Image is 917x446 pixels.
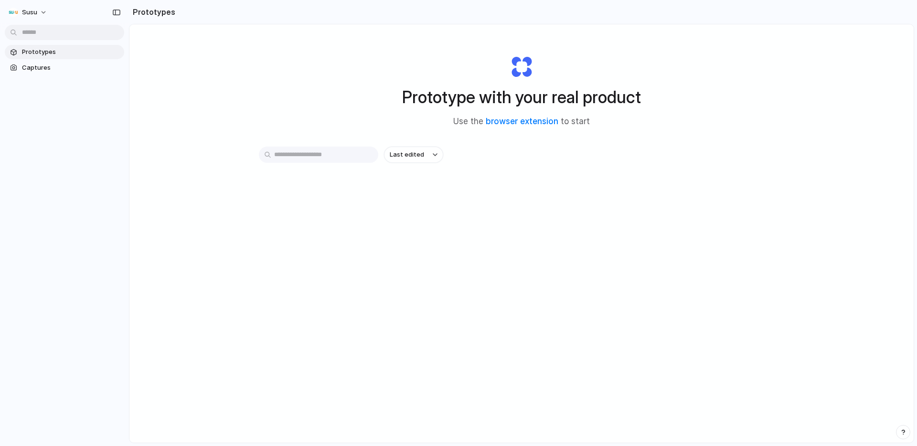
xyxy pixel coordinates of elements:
[453,116,590,128] span: Use the to start
[5,61,124,75] a: Captures
[5,45,124,59] a: Prototypes
[486,117,558,126] a: browser extension
[129,6,175,18] h2: Prototypes
[22,8,37,17] span: Susu
[22,47,120,57] span: Prototypes
[402,85,641,110] h1: Prototype with your real product
[22,63,120,73] span: Captures
[5,5,52,20] button: Susu
[390,150,424,159] span: Last edited
[384,147,443,163] button: Last edited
